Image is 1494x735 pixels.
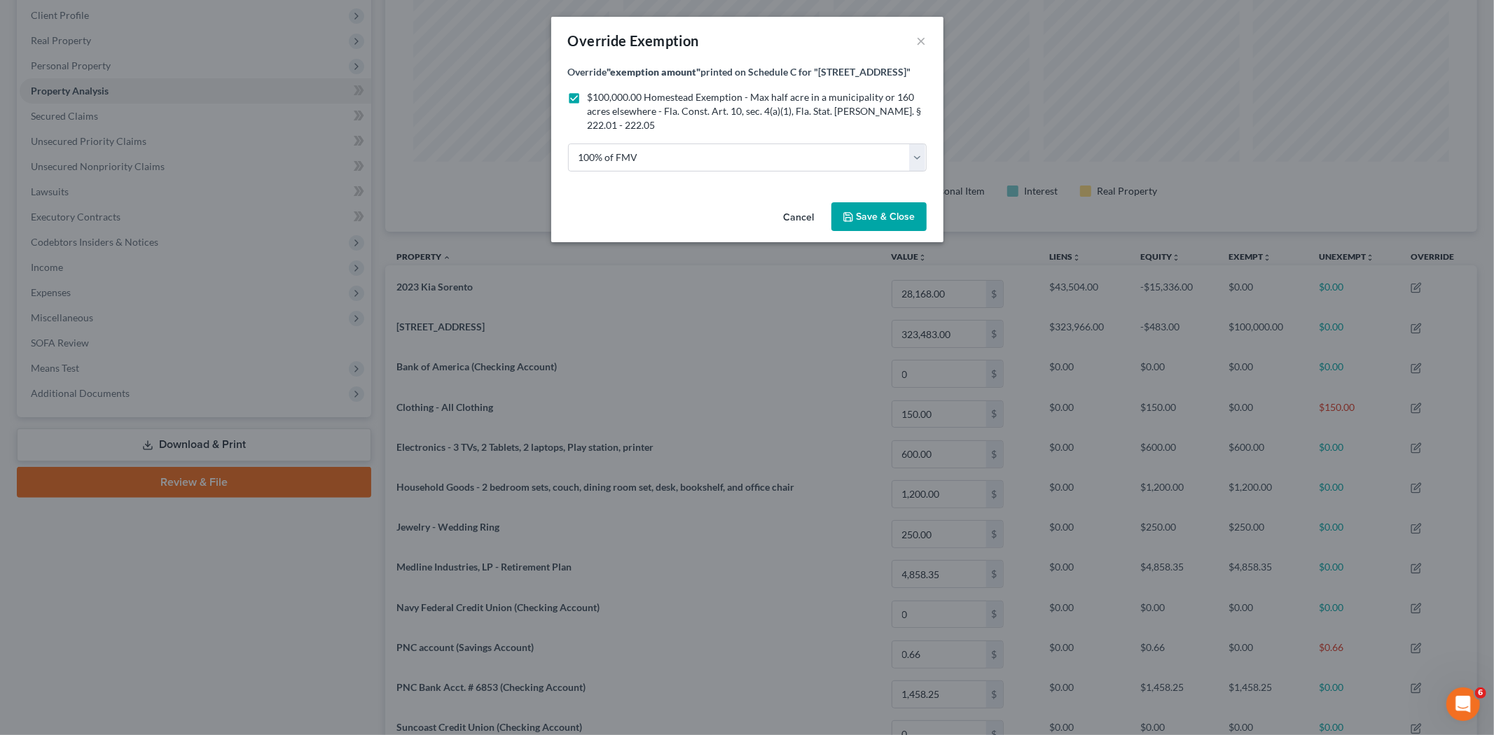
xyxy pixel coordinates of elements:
label: Override printed on Schedule C for "[STREET_ADDRESS]" [568,64,911,79]
span: 6 [1475,687,1486,699]
iframe: Intercom live chat [1446,687,1480,721]
button: × [917,32,927,49]
span: Save & Close [857,211,915,223]
div: Override Exemption [568,31,699,50]
button: Save & Close [831,202,927,232]
button: Cancel [773,204,826,232]
strong: "exemption amount" [607,66,701,78]
span: $100,000.00 Homestead Exemption - Max half acre in a municipality or 160 acres elsewhere - Fla. C... [588,91,922,131]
